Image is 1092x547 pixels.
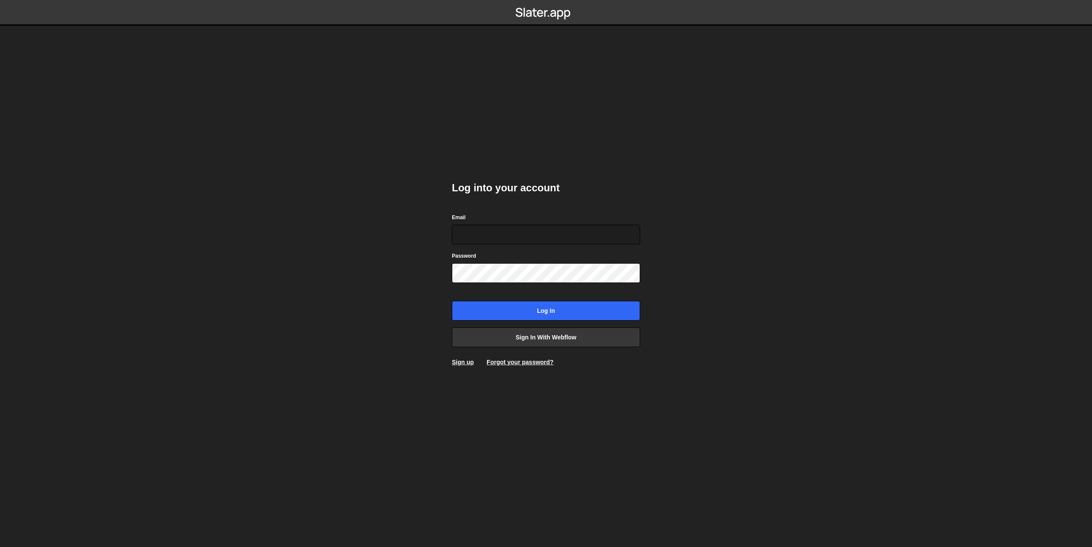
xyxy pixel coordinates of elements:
[452,213,466,222] label: Email
[452,359,474,366] a: Sign up
[452,252,476,260] label: Password
[487,359,553,366] a: Forgot your password?
[452,301,640,321] input: Log in
[452,181,640,195] h2: Log into your account
[452,327,640,347] a: Sign in with Webflow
